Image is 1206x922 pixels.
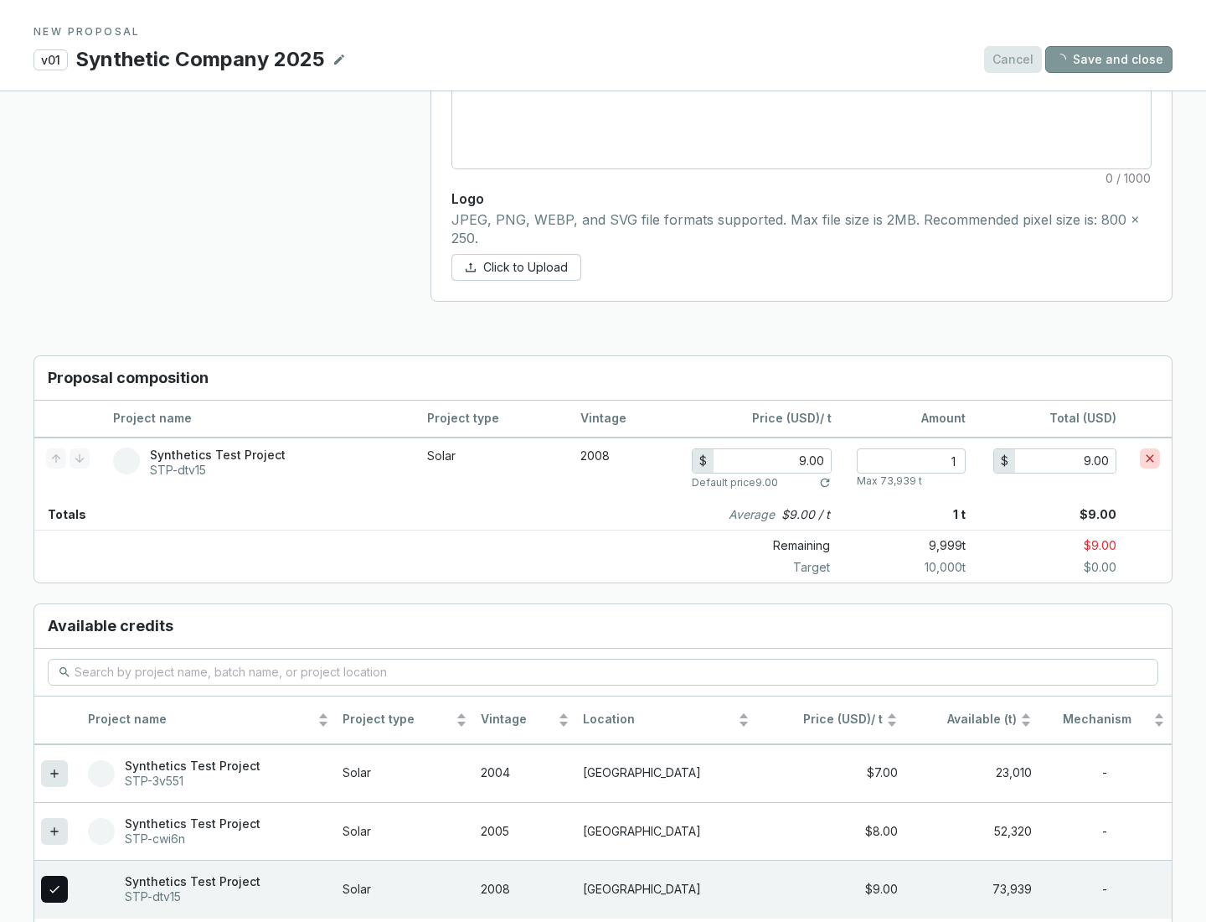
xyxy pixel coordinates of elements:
[1038,744,1172,802] td: -
[1073,51,1163,68] span: Save and close
[465,262,477,273] span: upload
[1038,802,1172,860] td: -
[984,46,1042,73] button: Cancel
[34,500,86,530] p: Totals
[569,438,680,500] td: 2008
[34,356,1172,401] h3: Proposal composition
[125,759,260,774] p: Synthetics Test Project
[583,824,750,840] p: [GEOGRAPHIC_DATA]
[904,744,1038,802] td: 23,010
[336,697,473,744] th: Project type
[81,697,336,744] th: Project name
[451,211,1152,247] p: JPEG, PNG, WEBP, and SVG file formats supported. Max file size is 2MB. Recommended pixel size is:...
[125,874,260,889] p: Synthetics Test Project
[680,401,843,438] th: / t
[125,831,260,847] p: STP-cwi6n
[994,449,1015,473] div: $
[904,802,1038,860] td: 52,320
[125,774,260,789] p: STP-3v551
[75,663,1133,681] input: Search by project name, batch name, or project location
[33,25,1172,39] p: NEW PROPOSAL
[966,500,1172,530] p: $9.00
[483,259,568,276] span: Click to Upload
[583,765,750,781] p: [GEOGRAPHIC_DATA]
[150,463,286,478] p: STP-dtv15
[904,697,1038,744] th: Available (t)
[336,802,473,860] td: Solar
[569,401,680,438] th: Vintage
[343,712,451,728] span: Project type
[481,712,554,728] span: Vintage
[75,45,326,74] p: Synthetic Company 2025
[1045,712,1150,728] span: Mechanism
[1045,46,1172,73] button: Save and close
[336,860,473,918] td: Solar
[781,506,830,523] p: $9.00 / t
[693,534,843,557] p: Remaining
[752,411,820,425] span: Price (USD)
[33,49,68,70] p: v01
[729,506,775,523] i: Average
[451,254,581,281] button: Click to Upload
[966,559,1172,576] p: $0.00
[843,534,966,557] p: 9,999 t
[966,534,1172,557] p: $9.00
[843,500,966,530] p: 1 t
[692,476,778,489] p: Default price 9.00
[415,438,569,500] td: Solar
[125,889,260,904] p: STP-dtv15
[693,449,714,473] div: $
[474,744,576,802] td: 2004
[34,604,1172,649] h3: Available credits
[474,802,576,860] td: 2005
[763,882,898,898] div: $9.00
[763,765,898,781] div: $7.00
[451,189,1152,208] p: Logo
[415,401,569,438] th: Project type
[150,448,286,463] p: Synthetics Test Project
[474,697,576,744] th: Vintage
[576,697,756,744] th: Location
[803,712,871,726] span: Price (USD)
[583,882,750,898] p: [GEOGRAPHIC_DATA]
[693,559,843,576] p: Target
[474,860,576,918] td: 2008
[1049,411,1116,425] span: Total (USD)
[1038,697,1172,744] th: Mechanism
[857,474,922,488] p: Max 73,939 t
[843,559,966,576] p: 10,000 t
[904,860,1038,918] td: 73,939
[101,401,415,438] th: Project name
[911,712,1017,728] span: Available (t)
[843,401,977,438] th: Amount
[336,744,473,802] td: Solar
[583,712,734,728] span: Location
[1038,860,1172,918] td: -
[125,816,260,831] p: Synthetics Test Project
[763,824,898,840] div: $8.00
[763,712,883,728] span: / t
[1054,53,1066,65] span: loading
[88,712,314,728] span: Project name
